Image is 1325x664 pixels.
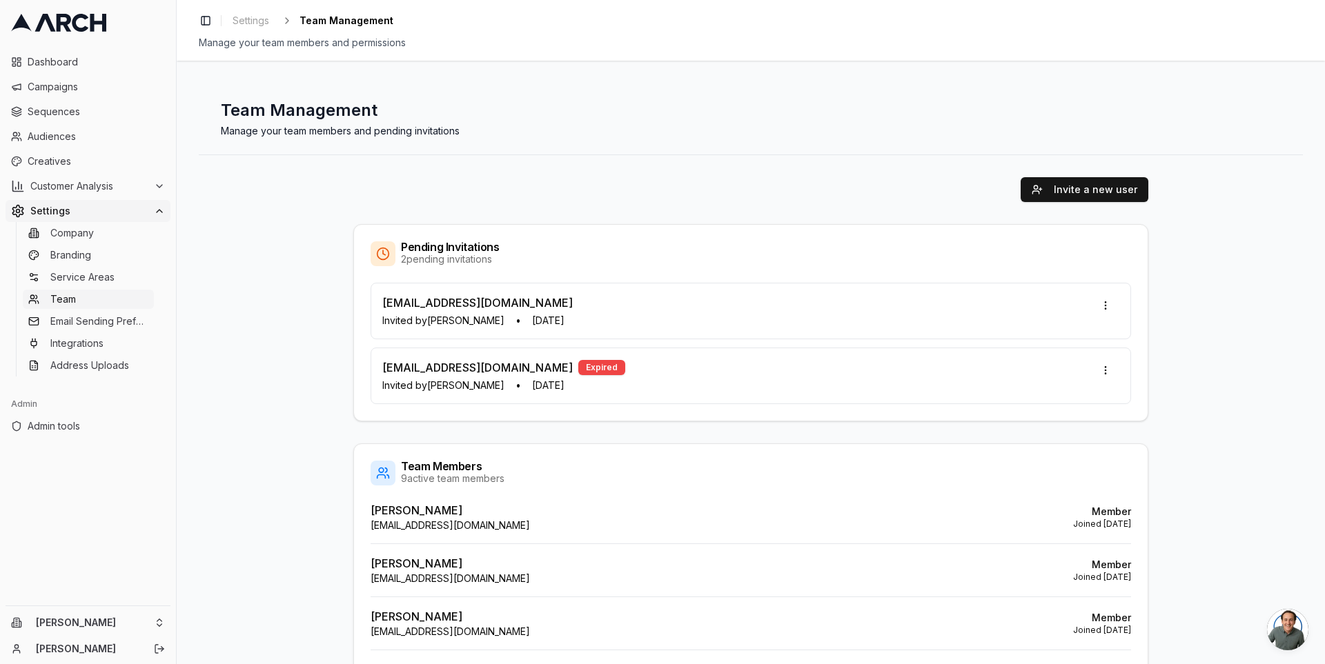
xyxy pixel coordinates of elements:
[30,179,148,193] span: Customer Analysis
[516,379,521,392] span: •
[36,616,148,629] span: [PERSON_NAME]
[227,11,393,30] nav: breadcrumb
[371,502,530,519] p: [PERSON_NAME]
[401,461,504,472] div: Team Members
[6,393,170,415] div: Admin
[50,270,115,284] span: Service Areas
[28,80,165,94] span: Campaigns
[401,241,499,252] div: Pending Invitations
[199,36,1303,50] div: Manage your team members and permissions
[6,150,170,172] a: Creatives
[36,642,139,656] a: [PERSON_NAME]
[50,359,129,372] span: Address Uploads
[300,14,393,28] span: Team Management
[50,292,76,306] span: Team
[23,334,154,353] a: Integrations
[6,612,170,634] button: [PERSON_NAME]
[6,200,170,222] button: Settings
[382,314,504,328] span: Invited by [PERSON_NAME]
[371,555,530,572] p: [PERSON_NAME]
[28,154,165,168] span: Creatives
[233,14,269,28] span: Settings
[23,290,154,309] a: Team
[50,226,94,240] span: Company
[1073,558,1131,572] p: Member
[382,294,573,311] p: [EMAIL_ADDRESS][DOMAIN_NAME]
[28,130,165,143] span: Audiences
[371,625,530,638] p: [EMAIL_ADDRESS][DOMAIN_NAME]
[578,360,625,375] div: Expired
[6,101,170,123] a: Sequences
[23,356,154,375] a: Address Uploads
[382,359,573,376] p: [EMAIL_ADDRESS][DOMAIN_NAME]
[371,519,530,532] p: [EMAIL_ADDRESS][DOMAIN_NAME]
[23,312,154,331] a: Email Sending Preferences
[401,472,504,485] div: 9 active team members
[227,11,275,30] a: Settings
[6,125,170,148] a: Audiences
[1073,572,1131,583] p: Joined [DATE]
[50,336,104,350] span: Integrations
[28,419,165,433] span: Admin tools
[221,99,1281,121] h1: Team Management
[6,175,170,197] button: Customer Analysis
[1073,611,1131,625] p: Member
[28,105,165,119] span: Sequences
[1267,609,1308,650] div: Open chat
[371,608,530,625] p: [PERSON_NAME]
[371,572,530,585] p: [EMAIL_ADDRESS][DOMAIN_NAME]
[6,76,170,98] a: Campaigns
[28,55,165,69] span: Dashboard
[1073,519,1131,530] p: Joined [DATE]
[23,223,154,243] a: Company
[532,379,565,392] span: [DATE]
[532,314,565,328] span: [DATE]
[50,248,91,262] span: Branding
[401,252,499,266] div: 2 pending invitations
[50,314,148,328] span: Email Sending Preferences
[150,639,169,658] button: Log out
[1073,625,1131,636] p: Joined [DATE]
[1021,177,1148,202] button: Invite a new user
[23,268,154,287] a: Service Areas
[23,245,154,265] a: Branding
[30,204,148,218] span: Settings
[1073,505,1131,519] p: Member
[221,124,1281,138] p: Manage your team members and pending invitations
[382,379,504,392] span: Invited by [PERSON_NAME]
[6,415,170,437] a: Admin tools
[516,314,521,328] span: •
[6,51,170,73] a: Dashboard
